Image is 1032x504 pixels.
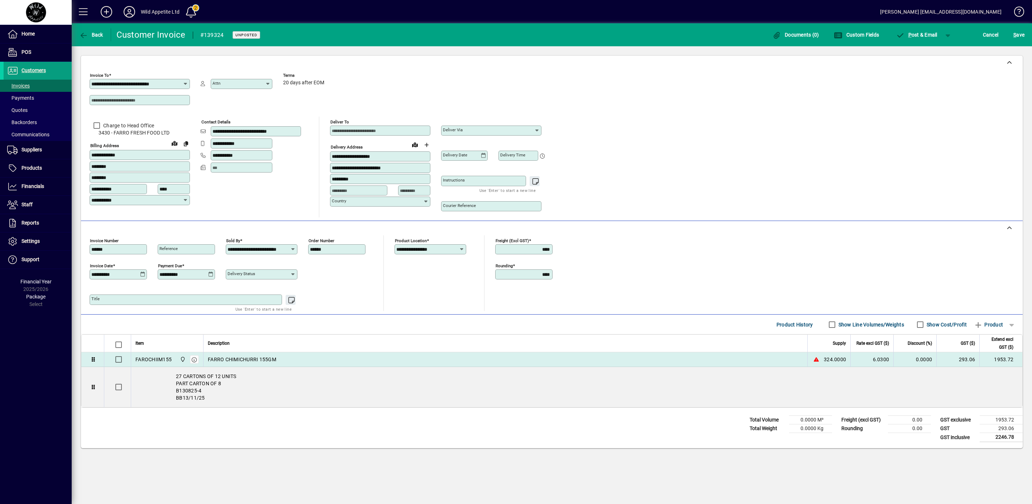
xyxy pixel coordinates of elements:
[892,28,941,41] button: Post & Email
[983,29,999,41] span: Cancel
[746,424,789,433] td: Total Weight
[21,147,42,152] span: Suppliers
[937,433,980,442] td: GST inclusive
[212,81,220,86] mat-label: Attn
[789,424,832,433] td: 0.0000 Kg
[838,424,888,433] td: Rounding
[443,203,476,208] mat-label: Courier Reference
[421,139,432,151] button: Choose address
[500,152,525,157] mat-label: Delivery time
[4,214,72,232] a: Reports
[937,416,980,424] td: GST exclusive
[834,32,879,38] span: Custom Fields
[443,127,463,132] mat-label: Deliver via
[773,32,819,38] span: Documents (0)
[7,95,34,101] span: Payments
[135,356,172,363] div: FAROCHIIM155
[208,356,276,363] span: FARRO CHIMICHURRI 155GM
[7,119,37,125] span: Backorders
[26,294,46,300] span: Package
[21,202,33,207] span: Staff
[21,238,40,244] span: Settings
[21,165,42,171] span: Products
[925,321,967,328] label: Show Cost/Profit
[893,352,936,367] td: 0.0000
[4,196,72,214] a: Staff
[283,73,326,78] span: Terms
[90,263,113,268] mat-label: Invoice date
[981,28,1000,41] button: Cancel
[824,356,846,363] span: 324.0000
[832,28,881,41] button: Custom Fields
[771,28,821,41] button: Documents (0)
[21,183,44,189] span: Financials
[90,73,109,78] mat-label: Invoice To
[395,238,427,243] mat-label: Product location
[838,416,888,424] td: Freight (excl GST)
[178,355,186,363] span: Wild Appetite Ltd
[1012,28,1026,41] button: Save
[837,321,904,328] label: Show Line Volumes/Weights
[77,28,105,41] button: Back
[21,31,35,37] span: Home
[200,29,224,41] div: #139324
[4,43,72,61] a: POS
[856,339,889,347] span: Rate excl GST ($)
[90,238,119,243] mat-label: Invoice number
[7,83,30,89] span: Invoices
[961,339,975,347] span: GST ($)
[4,251,72,269] a: Support
[774,318,816,331] button: Product History
[409,139,421,150] a: View on map
[984,335,1013,351] span: Extend excl GST ($)
[443,178,465,183] mat-label: Instructions
[4,159,72,177] a: Products
[896,32,937,38] span: ost & Email
[4,92,72,104] a: Payments
[4,80,72,92] a: Invoices
[1013,29,1024,41] span: ave
[332,198,346,203] mat-label: Country
[118,5,141,18] button: Profile
[4,232,72,250] a: Settings
[1009,1,1023,25] a: Knowledge Base
[937,424,980,433] td: GST
[4,128,72,141] a: Communications
[880,6,1002,18] div: [PERSON_NAME] [EMAIL_ADDRESS][DOMAIN_NAME]
[4,25,72,43] a: Home
[21,220,39,226] span: Reports
[228,271,255,276] mat-label: Delivery status
[208,339,230,347] span: Description
[21,49,31,55] span: POS
[91,296,100,301] mat-label: Title
[1013,32,1016,38] span: S
[4,104,72,116] a: Quotes
[21,256,39,262] span: Support
[979,352,1022,367] td: 1953.72
[888,416,931,424] td: 0.00
[496,238,529,243] mat-label: Freight (excl GST)
[7,132,49,137] span: Communications
[180,138,192,149] button: Copy to Delivery address
[789,416,832,424] td: 0.0000 M³
[141,6,180,18] div: Wild Appetite Ltd
[974,319,1003,330] span: Product
[980,424,1023,433] td: 293.06
[21,67,46,73] span: Customers
[159,246,178,251] mat-label: Reference
[158,263,182,268] mat-label: Payment due
[235,33,257,37] span: Unposted
[72,28,111,41] app-page-header-button: Back
[20,279,52,284] span: Financial Year
[4,178,72,196] a: Financials
[226,238,240,243] mat-label: Sold by
[746,416,789,424] td: Total Volume
[855,356,889,363] div: 6.0300
[496,263,513,268] mat-label: Rounding
[169,137,180,149] a: View on map
[235,305,292,313] mat-hint: Use 'Enter' to start a new line
[135,339,144,347] span: Item
[777,319,813,330] span: Product History
[479,186,536,194] mat-hint: Use 'Enter' to start a new line
[4,141,72,159] a: Suppliers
